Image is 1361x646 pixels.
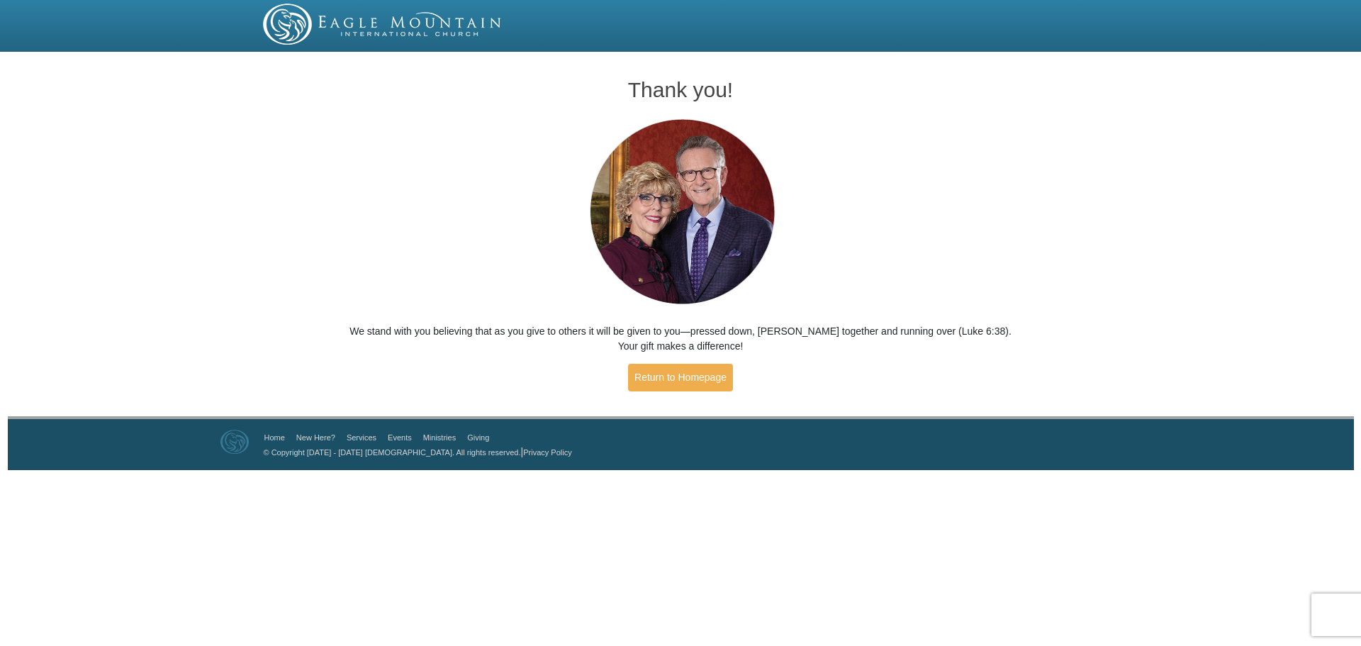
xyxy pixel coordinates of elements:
img: Pastors George and Terri Pearsons [576,115,785,310]
img: EMIC [263,4,503,45]
h1: Thank you! [348,78,1014,101]
a: Home [264,433,285,442]
a: © Copyright [DATE] - [DATE] [DEMOGRAPHIC_DATA]. All rights reserved. [264,448,521,457]
p: We stand with you believing that as you give to others it will be given to you—pressed down, [PER... [348,324,1014,354]
a: Return to Homepage [628,364,733,391]
a: Services [347,433,376,442]
img: Eagle Mountain International Church [220,430,249,454]
p: | [259,445,572,460]
a: Privacy Policy [523,448,571,457]
a: Events [388,433,412,442]
a: New Here? [296,433,335,442]
a: Giving [467,433,489,442]
a: Ministries [423,433,456,442]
